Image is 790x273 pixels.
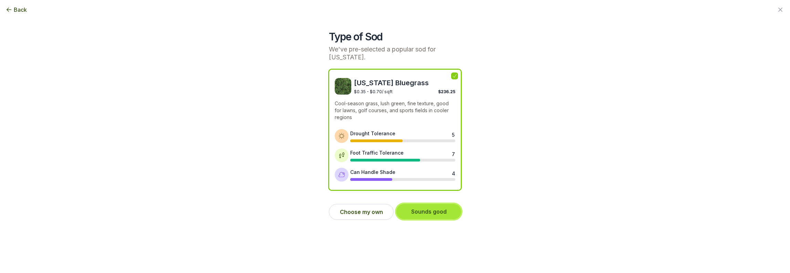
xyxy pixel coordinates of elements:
div: Drought Tolerance [350,130,395,137]
p: We've pre-selected a popular sod for [US_STATE]. [329,46,461,61]
img: Kentucky Bluegrass sod image [335,78,351,95]
h2: Type of Sod [329,30,461,43]
div: 7 [452,150,455,156]
div: 4 [452,170,455,175]
img: Shade tolerance icon [338,171,345,178]
div: 5 [452,131,455,137]
span: Back [14,6,27,14]
p: Cool-season grass, lush green, fine texture, good for lawns, golf courses, and sports fields in c... [335,100,455,121]
span: [US_STATE] Bluegrass [354,78,455,88]
button: Back [6,6,27,14]
button: Choose my own [329,204,394,220]
span: $236.25 [438,89,455,94]
div: Can Handle Shade [350,168,395,176]
button: Sounds good [396,204,461,219]
img: Foot traffic tolerance icon [338,152,345,159]
div: Foot Traffic Tolerance [350,149,404,156]
span: $0.35 - $0.70 / sqft [354,89,393,94]
img: Drought tolerance icon [338,133,345,139]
